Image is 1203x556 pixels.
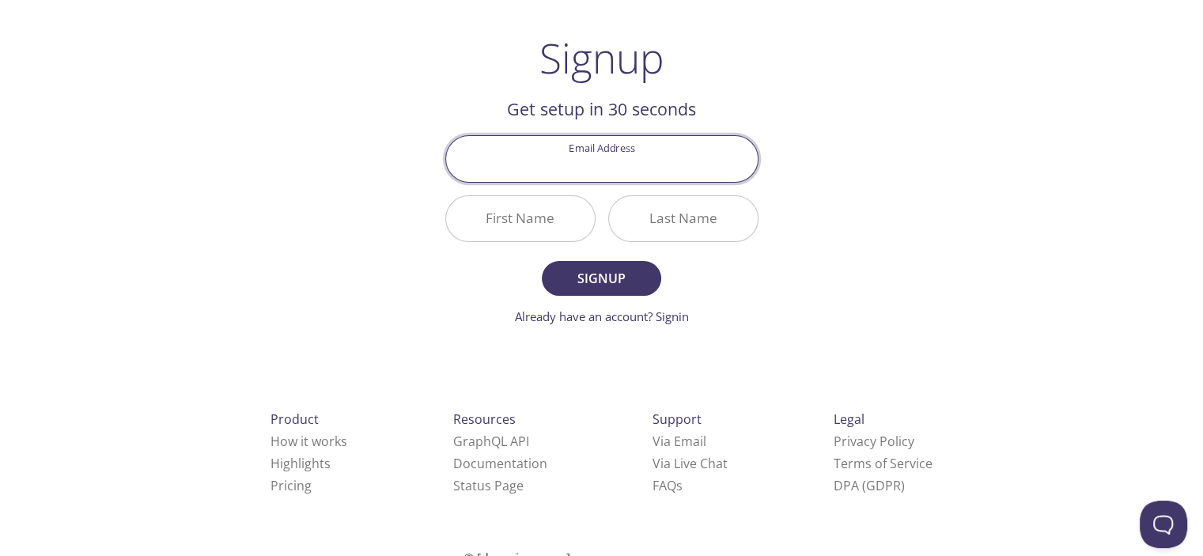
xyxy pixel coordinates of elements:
[453,410,516,428] span: Resources
[834,433,914,450] a: Privacy Policy
[270,433,347,450] a: How it works
[653,477,683,494] a: FAQ
[653,433,706,450] a: Via Email
[270,477,312,494] a: Pricing
[542,261,660,296] button: Signup
[559,267,643,289] span: Signup
[445,96,758,123] h2: Get setup in 30 seconds
[453,477,524,494] a: Status Page
[515,308,689,324] a: Already have an account? Signin
[270,410,319,428] span: Product
[676,477,683,494] span: s
[653,410,702,428] span: Support
[270,455,331,472] a: Highlights
[539,34,664,81] h1: Signup
[834,477,905,494] a: DPA (GDPR)
[453,433,529,450] a: GraphQL API
[653,455,728,472] a: Via Live Chat
[1140,501,1187,548] iframe: Help Scout Beacon - Open
[834,455,933,472] a: Terms of Service
[453,455,547,472] a: Documentation
[834,410,864,428] span: Legal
